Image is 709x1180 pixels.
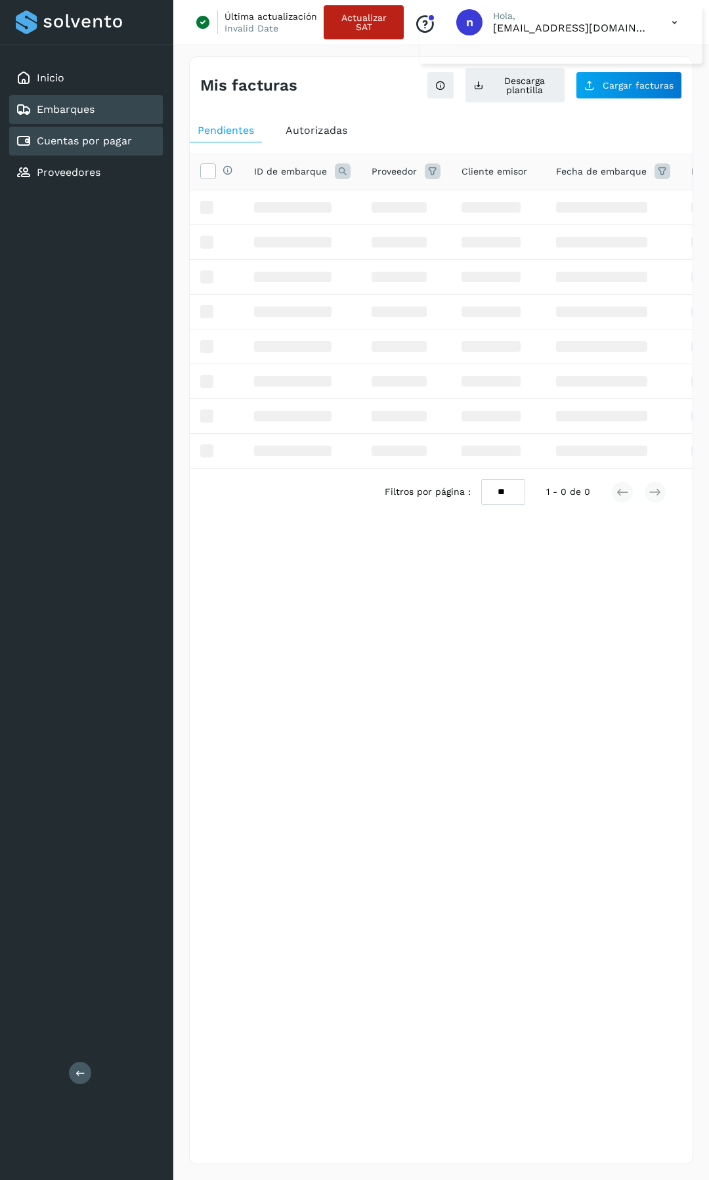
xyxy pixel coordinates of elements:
[254,165,327,179] span: ID de embarque
[286,124,347,137] span: Autorizadas
[198,124,254,137] span: Pendientes
[324,5,404,39] button: Actualizar SAT
[9,64,163,93] div: Inicio
[332,13,396,32] span: Actualizar SAT
[462,165,527,179] span: Cliente emisor
[37,72,64,84] a: Inicio
[385,485,471,499] span: Filtros por página :
[9,158,163,187] div: Proveedores
[603,81,674,90] span: Cargar facturas
[372,165,417,179] span: Proveedor
[37,166,100,179] a: Proveedores
[492,76,557,95] span: Descarga plantilla
[225,22,278,34] p: Invalid Date
[37,103,95,116] a: Embarques
[37,135,132,147] a: Cuentas por pagar
[556,165,647,179] span: Fecha de embarque
[200,76,297,95] h4: Mis facturas
[225,11,317,22] p: Última actualización
[9,95,163,124] div: Embarques
[576,72,682,99] button: Cargar facturas
[546,485,590,499] span: 1 - 0 de 0
[9,127,163,156] div: Cuentas por pagar
[465,68,565,103] button: Descarga plantilla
